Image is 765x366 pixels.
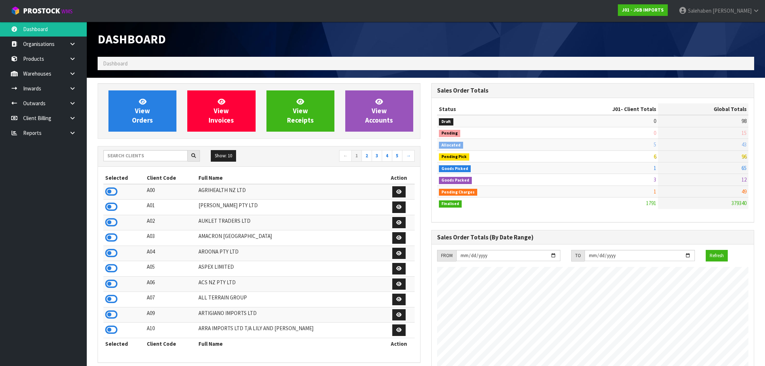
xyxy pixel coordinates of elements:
[540,103,658,115] th: - Client Totals
[23,6,60,16] span: ProStock
[742,141,747,148] span: 43
[145,276,197,292] td: A06
[439,118,453,125] span: Draft
[654,129,656,136] span: 0
[742,129,747,136] span: 15
[103,338,145,349] th: Selected
[61,8,73,15] small: WMS
[145,292,197,307] td: A07
[618,4,668,16] a: J01 - JGB IMPORTS
[654,188,656,195] span: 1
[402,150,415,162] a: →
[108,90,176,132] a: ViewOrders
[654,176,656,183] span: 3
[197,230,383,246] td: AMACRON [GEOGRAPHIC_DATA]
[145,338,197,349] th: Client Code
[145,323,197,338] td: A10
[209,97,234,124] span: View Invoices
[197,215,383,230] td: AUKLET TRADERS LTD
[437,234,748,241] h3: Sales Order Totals (By Date Range)
[437,87,748,94] h3: Sales Order Totals
[145,261,197,277] td: A05
[145,184,197,200] td: A00
[437,250,456,261] div: FROM
[612,106,621,112] span: J01
[351,150,362,162] a: 1
[98,31,166,47] span: Dashboard
[345,90,413,132] a: ViewAccounts
[382,150,392,162] a: 4
[713,7,752,14] span: [PERSON_NAME]
[731,200,747,207] span: 379340
[103,150,188,161] input: Search clients
[339,150,352,162] a: ←
[103,60,128,67] span: Dashboard
[145,172,197,184] th: Client Code
[187,90,255,132] a: ViewInvoices
[439,130,460,137] span: Pending
[654,118,656,124] span: 0
[103,172,145,184] th: Selected
[439,177,472,184] span: Goods Packed
[688,7,711,14] span: Salehaben
[264,150,415,163] nav: Page navigation
[646,200,656,207] span: 1791
[145,230,197,246] td: A03
[197,292,383,307] td: ALL TERRAIN GROUP
[383,338,415,349] th: Action
[266,90,334,132] a: ViewReceipts
[439,189,477,196] span: Pending Charges
[197,323,383,338] td: ARRA IMPORTS LTD T/A LILY AND [PERSON_NAME]
[11,6,20,15] img: cube-alt.png
[145,246,197,261] td: A04
[706,250,728,261] button: Refresh
[383,172,415,184] th: Action
[362,150,372,162] a: 2
[365,97,393,124] span: View Accounts
[654,141,656,148] span: 5
[654,165,656,171] span: 1
[197,338,383,349] th: Full Name
[742,176,747,183] span: 12
[622,7,664,13] strong: J01 - JGB IMPORTS
[145,307,197,323] td: A09
[372,150,382,162] a: 3
[658,103,748,115] th: Global Totals
[197,200,383,215] td: [PERSON_NAME] PTY LTD
[439,153,469,161] span: Pending Pick
[742,188,747,195] span: 49
[287,97,314,124] span: View Receipts
[742,165,747,171] span: 65
[742,118,747,124] span: 98
[132,97,153,124] span: View Orders
[211,150,236,162] button: Show: 10
[197,184,383,200] td: AGRIHEALTH NZ LTD
[197,172,383,184] th: Full Name
[571,250,585,261] div: TO
[392,150,402,162] a: 5
[145,215,197,230] td: A02
[197,307,383,323] td: ARTIGIANO IMPORTS LTD
[197,246,383,261] td: AROONA PTY LTD
[654,153,656,160] span: 6
[439,200,462,208] span: Finalised
[145,200,197,215] td: A01
[439,142,463,149] span: Allocated
[742,153,747,160] span: 96
[437,103,540,115] th: Status
[197,261,383,277] td: ASPEX LIMITED
[197,276,383,292] td: ACS NZ PTY LTD
[439,165,471,173] span: Goods Picked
